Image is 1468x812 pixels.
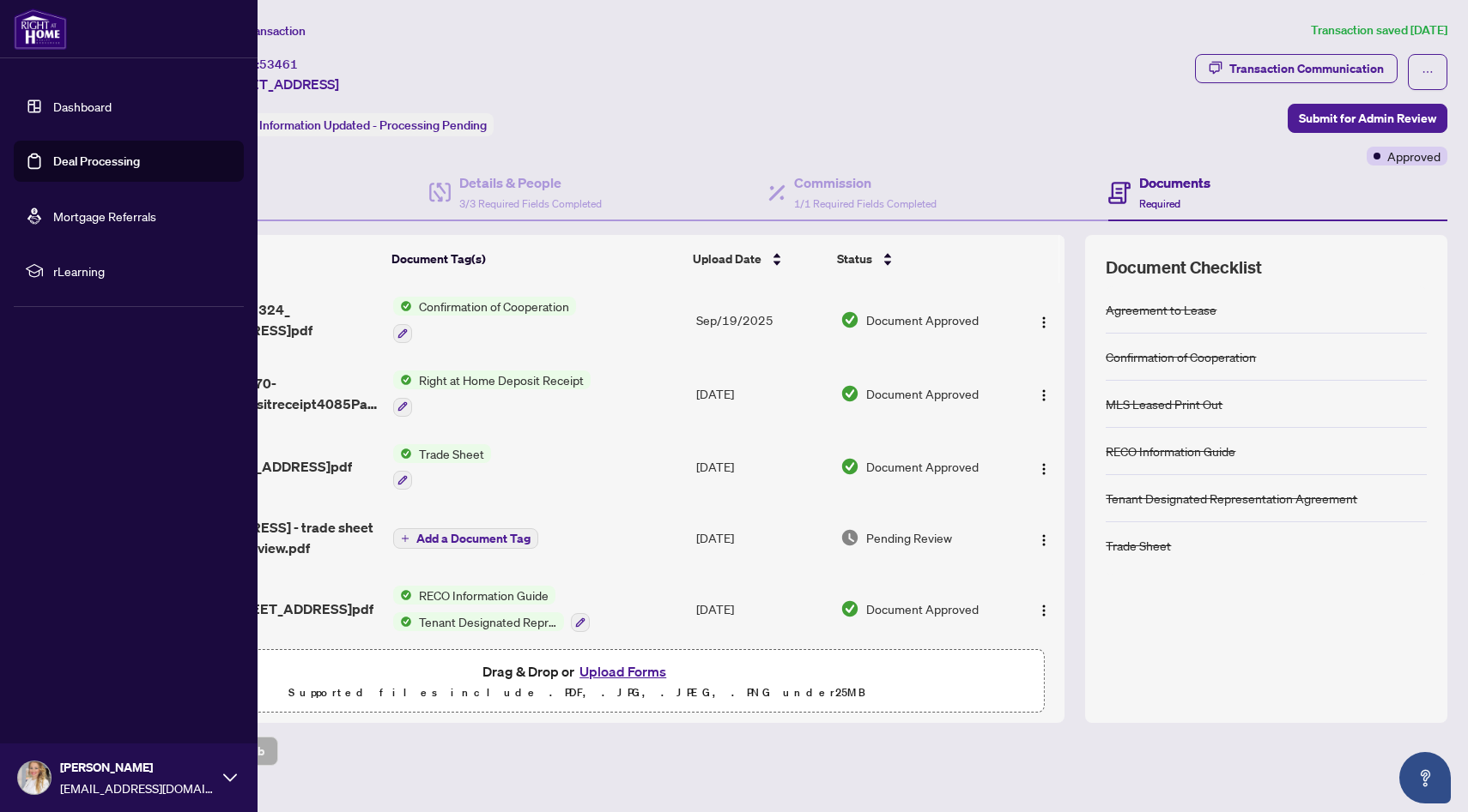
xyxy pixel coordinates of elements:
[1030,453,1058,480] button: Logo
[693,250,761,268] span: Upload Date
[412,370,591,389] span: Right at Home Deposit Receipt
[1311,21,1447,40] article: Transaction saved [DATE]
[866,457,979,476] span: Document Approved
[213,74,339,94] span: [STREET_ADDRESS]
[121,683,1033,703] p: Supported files include .PDF, .JPG, .JPEG, .PNG under 25 MB
[393,526,538,549] button: Add a Document Tag
[1387,147,1441,165] span: Approved
[1037,388,1051,402] img: Logo
[393,444,412,463] img: Status Icon
[689,503,834,572] td: [DATE]
[60,758,215,777] span: [PERSON_NAME]
[18,761,51,794] img: Profile Icon
[393,528,538,549] button: Add a Document Tag
[1399,752,1451,803] button: Open asap
[1030,595,1058,623] button: Logo
[837,250,872,268] span: Status
[160,299,379,340] span: Complete Form 324_ [STREET_ADDRESS]pdf
[1106,536,1171,555] div: Trade Sheet
[1037,604,1051,617] img: Logo
[794,172,937,193] h4: Commission
[1195,54,1398,83] button: Transaction Communication
[830,235,1010,283] th: Status
[1229,55,1384,82] div: Transaction Communication
[866,528,952,547] span: Pending Review
[689,357,834,430] td: [DATE]
[689,283,834,357] td: Sep/19/2025
[1037,316,1051,329] img: Logo
[866,599,979,618] span: Document Approved
[393,612,412,631] img: Status Icon
[393,297,576,343] button: Status IconConfirmation of Cooperation
[1030,524,1058,551] button: Logo
[1422,66,1434,78] span: ellipsis
[482,660,671,683] span: Drag & Drop or
[14,9,67,50] img: logo
[459,197,602,210] span: 3/3 Required Fields Completed
[1106,489,1357,508] div: Tenant Designated Representation Agreement
[416,532,531,544] span: Add a Document Tag
[53,262,232,280] span: rLearning
[1106,300,1216,319] div: Agreement to Lease
[1288,104,1447,133] button: Submit for Admin Review
[259,117,487,133] span: Information Updated - Processing Pending
[412,612,564,631] span: Tenant Designated Representation Agreement
[1139,172,1210,193] h4: Documents
[412,297,576,316] span: Confirmation of Cooperation
[686,235,829,283] th: Upload Date
[401,534,409,543] span: plus
[1139,197,1180,210] span: Required
[1037,462,1051,476] img: Logo
[160,598,373,619] span: Rep docs [STREET_ADDRESS]pdf
[1030,380,1058,407] button: Logo
[1299,105,1436,132] span: Submit for Admin Review
[840,528,859,547] img: Document Status
[689,572,834,646] td: [DATE]
[840,599,859,618] img: Document Status
[53,153,140,169] a: Deal Processing
[412,444,491,463] span: Trade Sheet
[840,457,859,476] img: Document Status
[393,370,591,417] button: Status IconRight at Home Deposit Receipt
[412,586,555,604] span: RECO Information Guide
[214,23,306,39] span: View Transaction
[840,384,859,403] img: Document Status
[794,197,937,210] span: 1/1 Required Fields Completed
[574,660,671,683] button: Upload Forms
[160,517,379,558] span: [STREET_ADDRESS] - trade sheet - Tetoama to Review.pdf
[60,779,215,797] span: [EMAIL_ADDRESS][DOMAIN_NAME]
[393,586,590,632] button: Status IconRECO Information GuideStatus IconTenant Designated Representation Agreement
[1030,306,1058,334] button: Logo
[1106,347,1256,366] div: Confirmation of Cooperation
[393,444,491,490] button: Status IconTrade Sheet
[866,310,979,329] span: Document Approved
[53,99,112,114] a: Dashboard
[840,310,859,329] img: Document Status
[1106,256,1262,280] span: Document Checklist
[1106,442,1235,460] div: RECO Information Guide
[1037,533,1051,547] img: Logo
[689,430,834,504] td: [DATE]
[385,235,686,283] th: Document Tag(s)
[393,586,412,604] img: Status Icon
[1106,394,1222,413] div: MLS Leased Print Out
[393,370,412,389] img: Status Icon
[53,208,156,224] a: Mortgage Referrals
[459,172,602,193] h4: Details & People
[111,650,1043,713] span: Drag & Drop orUpload FormsSupported files include .PDF, .JPG, .JPEG, .PNG under25MB
[259,57,298,72] span: 53461
[866,384,979,403] span: Document Approved
[393,297,412,316] img: Status Icon
[213,113,494,136] div: Status:
[153,235,385,283] th: (8) File Name
[160,373,379,414] span: 1758230162570-2205RAHdepositreceipt4085ParksideVill.pdf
